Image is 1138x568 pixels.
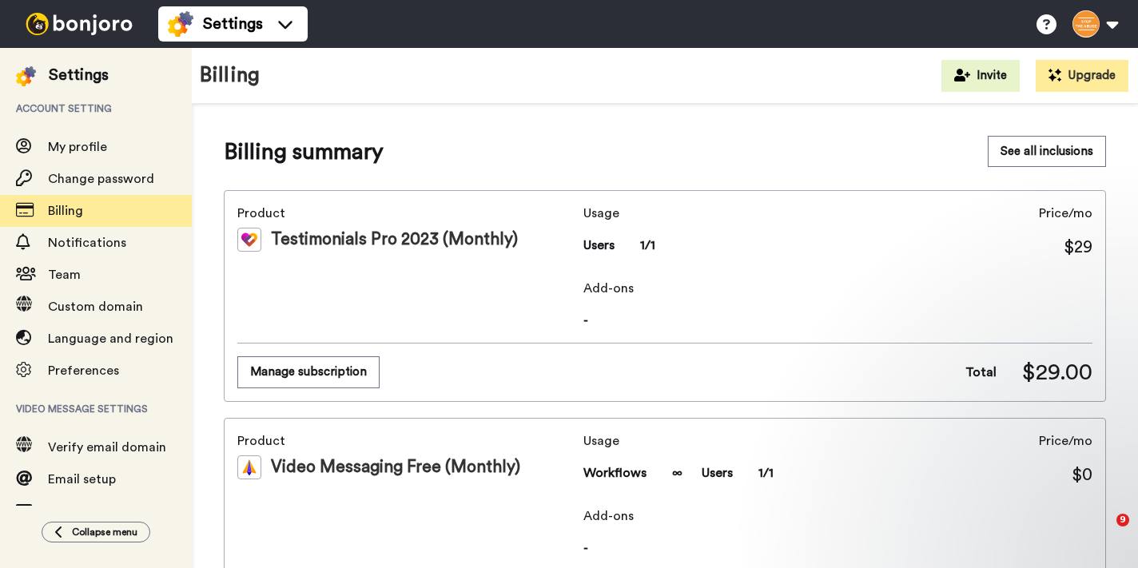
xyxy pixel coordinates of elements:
span: Total [965,363,997,382]
button: Collapse menu [42,522,150,542]
button: Invite [941,60,1020,92]
h1: Billing [200,64,260,87]
img: vm-color.svg [237,455,261,479]
span: Add-ons [583,506,1092,526]
span: Usage [583,431,774,451]
span: Users [583,236,615,255]
button: Manage subscription [237,356,380,387]
span: Settings [203,13,263,35]
iframe: Intercom live chat [1084,514,1122,552]
span: Price/mo [1039,204,1092,223]
span: Usage [583,204,655,223]
div: Testimonials Pro 2023 (Monthly) [237,228,577,252]
span: 1/1 [640,236,655,255]
span: 1/1 [758,463,774,483]
span: 9 [1116,514,1129,526]
span: Preferences [48,364,119,377]
img: tm-color.svg [237,228,261,252]
span: Product [237,204,577,223]
span: Delivery customization [48,505,184,518]
span: Change password [48,173,154,185]
span: Notifications [48,236,126,249]
span: My profile [48,141,107,153]
span: Team [48,268,81,281]
span: Users [702,463,733,483]
span: $29 [1064,236,1092,260]
div: Settings [49,64,109,86]
span: Language and region [48,332,173,345]
span: Collapse menu [72,526,137,538]
span: Billing summary [224,136,384,168]
span: $29.00 [1022,356,1092,388]
img: bj-logo-header-white.svg [19,13,139,35]
span: Billing [48,205,83,217]
span: Verify email domain [48,441,166,454]
a: See all inclusions [988,136,1106,168]
span: Workflows [583,463,647,483]
span: Custom domain [48,300,143,313]
span: Email setup [48,473,116,486]
div: Video Messaging Free (Monthly) [237,455,577,479]
span: ∞ [672,463,682,483]
button: Upgrade [1036,60,1128,92]
span: - [583,538,1092,558]
span: Add-ons [583,279,1092,298]
img: settings-colored.svg [16,66,36,86]
span: - [583,311,1092,330]
img: settings-colored.svg [168,11,193,37]
span: Product [237,431,577,451]
button: See all inclusions [988,136,1106,167]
